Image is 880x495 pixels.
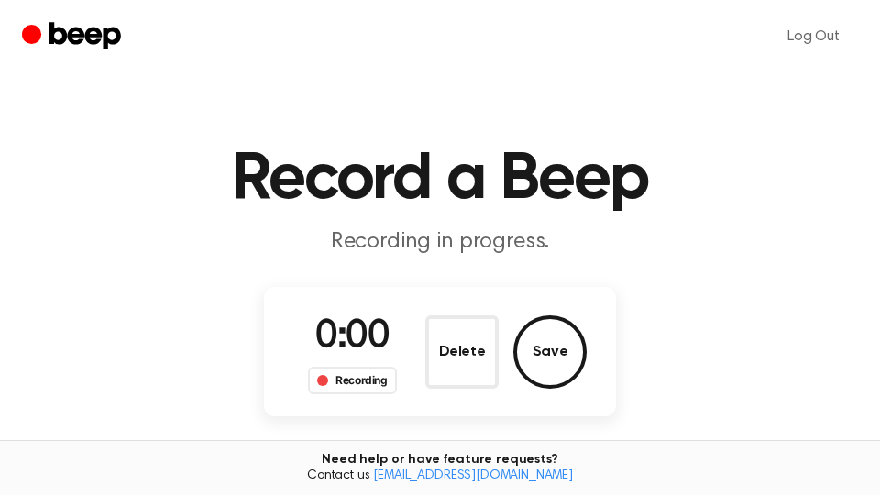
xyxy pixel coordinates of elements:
a: Beep [22,19,126,55]
a: Log Out [769,15,858,59]
h1: Record a Beep [22,147,858,213]
p: Recording in progress. [88,227,792,258]
span: 0:00 [315,318,389,357]
div: Recording [308,367,397,394]
button: Save Audio Record [513,315,587,389]
button: Delete Audio Record [425,315,499,389]
a: [EMAIL_ADDRESS][DOMAIN_NAME] [373,469,573,482]
span: Contact us [11,468,869,485]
